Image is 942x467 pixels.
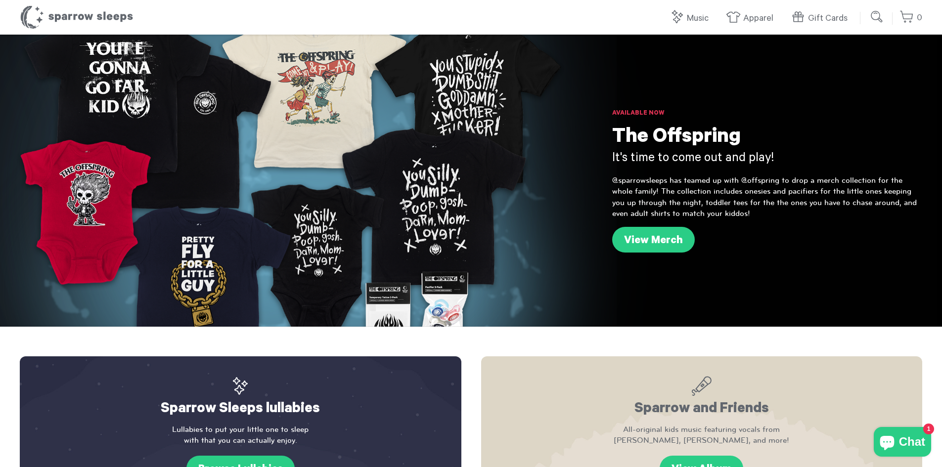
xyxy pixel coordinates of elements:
[899,7,922,29] a: 0
[40,424,442,446] p: Lullabies to put your little one to sleep
[501,424,903,446] p: All-original kids music featuring vocals from
[612,151,922,168] h3: It's time to come out and play!
[501,435,903,446] span: [PERSON_NAME], [PERSON_NAME], and more!
[20,5,134,30] h1: Sparrow Sleeps
[612,109,922,119] h6: Available Now
[612,175,922,219] p: @sparrowsleeps has teamed up with @offspring to drop a merch collection for the whole family! The...
[40,435,442,446] span: with that you can actually enjoy.
[501,376,903,419] h2: Sparrow and Friends
[867,7,887,27] input: Submit
[40,376,442,419] h2: Sparrow Sleeps lullabies
[612,227,695,253] a: View Merch
[871,427,934,459] inbox-online-store-chat: Shopify online store chat
[726,8,778,29] a: Apparel
[612,126,922,151] h1: The Offspring
[791,8,852,29] a: Gift Cards
[670,8,714,29] a: Music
